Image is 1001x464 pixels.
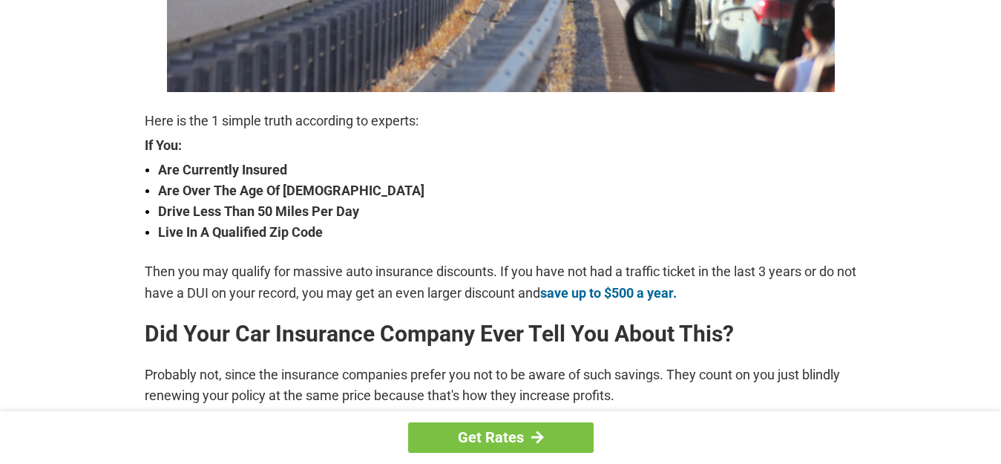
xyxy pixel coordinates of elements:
strong: Are Currently Insured [158,160,857,180]
a: Get Rates [408,422,594,453]
strong: Drive Less Than 50 Miles Per Day [158,201,857,222]
h2: Did Your Car Insurance Company Ever Tell You About This? [145,322,857,346]
a: save up to $500 a year. [540,285,677,301]
strong: Live In A Qualified Zip Code [158,222,857,243]
p: Probably not, since the insurance companies prefer you not to be aware of such savings. They coun... [145,365,857,406]
strong: Are Over The Age Of [DEMOGRAPHIC_DATA] [158,180,857,201]
strong: If You: [145,139,857,152]
p: Then you may qualify for massive auto insurance discounts. If you have not had a traffic ticket i... [145,261,857,303]
p: Here is the 1 simple truth according to experts: [145,111,857,131]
